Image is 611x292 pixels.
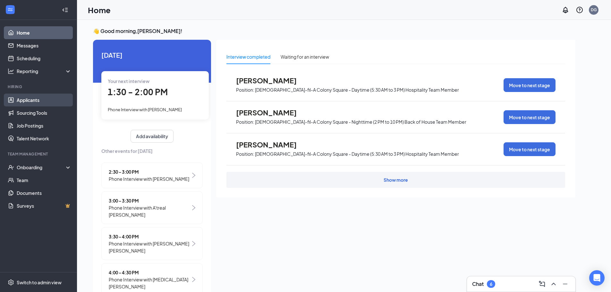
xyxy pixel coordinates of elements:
[17,68,72,74] div: Reporting
[226,53,270,60] div: Interview completed
[504,78,556,92] button: Move to next stage
[109,240,191,254] span: Phone Interview with [PERSON_NAME] [PERSON_NAME]
[109,269,191,276] span: 4:00 - 4:30 PM
[131,130,174,143] button: Add availability
[236,119,254,125] p: Position:
[236,76,307,85] span: [PERSON_NAME]
[236,87,254,93] p: Position:
[550,280,557,288] svg: ChevronUp
[101,50,203,60] span: [DATE]
[236,151,254,157] p: Position:
[108,107,182,112] span: Phone Interview with [PERSON_NAME]
[109,175,189,182] span: Phone Interview with [PERSON_NAME]
[576,6,583,14] svg: QuestionInfo
[561,280,569,288] svg: Minimize
[17,187,72,199] a: Documents
[548,279,559,289] button: ChevronUp
[8,164,14,171] svg: UserCheck
[17,39,72,52] a: Messages
[255,151,459,157] p: [DEMOGRAPHIC_DATA]-fil-A Colony Square - Daytime (5:30 AM to 3 PM) Hospitality Team Member
[8,68,14,74] svg: Analysis
[93,28,575,35] h3: 👋 Good morning, [PERSON_NAME] !
[8,151,70,157] div: Team Management
[17,279,62,286] div: Switch to admin view
[17,94,72,106] a: Applicants
[384,177,408,183] div: Show more
[8,279,14,286] svg: Settings
[17,52,72,65] a: Scheduling
[236,140,307,149] span: [PERSON_NAME]
[109,276,191,290] span: Phone Interview with [MEDICAL_DATA][PERSON_NAME]
[109,197,191,204] span: 3:00 - 3:30 PM
[8,84,70,89] div: Hiring
[62,7,68,13] svg: Collapse
[504,110,556,124] button: Move to next stage
[537,279,547,289] button: ComposeMessage
[490,281,492,287] div: 6
[109,233,191,240] span: 3:30 - 4:00 PM
[472,280,484,288] h3: Chat
[109,204,191,218] span: Phone Interview with A'treal [PERSON_NAME]
[7,6,13,13] svg: WorkstreamLogo
[88,4,111,15] h1: Home
[108,87,168,97] span: 1:30 - 2:00 PM
[17,106,72,119] a: Sourcing Tools
[101,147,203,154] span: Other events for [DATE]
[281,53,329,60] div: Waiting for an interview
[560,279,570,289] button: Minimize
[255,87,459,93] p: [DEMOGRAPHIC_DATA]-fil-A Colony Square - Daytime (5:30 AM to 3 PM) Hospitality Team Member
[589,270,605,286] div: Open Intercom Messenger
[17,119,72,132] a: Job Postings
[109,168,189,175] span: 2:30 - 3:00 PM
[108,78,149,84] span: Your next interview
[562,6,569,14] svg: Notifications
[504,142,556,156] button: Move to next stage
[255,119,466,125] p: [DEMOGRAPHIC_DATA]-fil-A Colony Square - Nighttime (2 PM to 10 PM) Back of House Team Member
[17,132,72,145] a: Talent Network
[236,108,307,117] span: [PERSON_NAME]
[17,199,72,212] a: SurveysCrown
[17,26,72,39] a: Home
[538,280,546,288] svg: ComposeMessage
[17,174,72,187] a: Team
[591,7,597,13] div: DG
[17,164,66,171] div: Onboarding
